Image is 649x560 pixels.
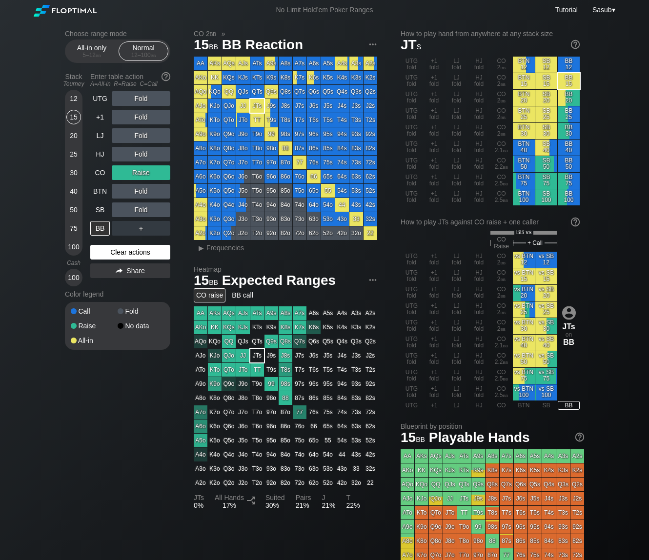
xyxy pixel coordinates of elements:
div: Q9s [264,85,278,99]
div: BTN 25 [513,106,535,122]
div: J2s [364,99,377,113]
div: +1 fold [423,90,445,106]
div: K7o [208,156,222,169]
div: 87o [279,156,292,169]
div: JJ [236,99,250,113]
div: Fold [112,110,170,124]
div: 76o [293,170,306,183]
div: All-in only [69,42,114,60]
div: HJ fold [468,90,490,106]
div: +1 fold [423,57,445,73]
div: 96o [264,170,278,183]
div: 87s [293,141,306,155]
div: CO 2.5 [490,189,512,205]
div: J4s [335,99,349,113]
div: 88 [279,141,292,155]
div: ATs [250,57,264,70]
div: 98s [279,127,292,141]
div: T4o [250,198,264,212]
div: SB 100 [535,189,557,205]
div: 77 [293,156,306,169]
span: CO 2 [192,29,218,38]
div: +1 fold [423,106,445,122]
div: 53o [321,212,335,226]
div: AJo [194,99,207,113]
div: 54s [335,184,349,198]
div: J4o [236,198,250,212]
div: T6o [250,170,264,183]
div: 53s [349,184,363,198]
div: 75s [321,156,335,169]
div: J7o [236,156,250,169]
div: LJ fold [446,123,467,139]
span: bb [501,97,506,104]
div: T8o [250,141,264,155]
div: SB 25 [535,106,557,122]
div: J6s [307,99,321,113]
div: K4s [335,71,349,84]
div: 63o [307,212,321,226]
div: LJ fold [446,156,467,172]
div: A3o [194,212,207,226]
div: AKs [208,57,222,70]
div: 42s [364,198,377,212]
div: UTG fold [401,140,423,156]
div: Q4o [222,198,236,212]
div: AQo [194,85,207,99]
div: 74s [335,156,349,169]
div: J9s [264,99,278,113]
div: A9o [194,127,207,141]
div: 65s [321,170,335,183]
div: HJ fold [468,173,490,189]
div: J9o [236,127,250,141]
span: » [216,30,230,38]
div: UTG fold [401,90,423,106]
div: Fold [112,147,170,161]
div: K6s [307,71,321,84]
div: A5o [194,184,207,198]
div: 83s [349,141,363,155]
div: QJo [222,99,236,113]
img: help.32db89a4.svg [574,432,585,442]
div: K9s [264,71,278,84]
div: K2s [364,71,377,84]
div: 96s [307,127,321,141]
div: Q8s [279,85,292,99]
div: Tourney [61,80,86,87]
div: 75 [66,221,81,236]
div: 85s [321,141,335,155]
div: 64s [335,170,349,183]
div: 94o [264,198,278,212]
div: 55 [321,184,335,198]
div: ▾ [590,4,616,15]
div: K4o [208,198,222,212]
div: CO 2.1 [490,140,512,156]
img: help.32db89a4.svg [161,71,171,82]
div: BB 100 [558,189,580,205]
div: BTN 20 [513,90,535,106]
div: BTN 100 [513,189,535,205]
div: +1 fold [423,140,445,156]
div: 76s [307,156,321,169]
div: 54o [321,198,335,212]
div: QTs [250,85,264,99]
div: A7o [194,156,207,169]
div: A6s [307,57,321,70]
h2: Choose range mode [65,30,170,38]
div: KK [208,71,222,84]
div: Fold [112,184,170,199]
div: T7s [293,113,306,127]
div: LJ fold [446,106,467,122]
div: 43s [349,198,363,212]
span: 15 [192,38,220,54]
span: bb [96,52,101,59]
span: Sasub [592,6,612,14]
div: SB 75 [535,173,557,189]
div: No Limit Hold’em Poker Ranges [261,6,387,16]
div: 73o [293,212,306,226]
div: T2s [364,113,377,127]
div: TT [250,113,264,127]
div: 62s [364,170,377,183]
div: T9o [250,127,264,141]
div: 73s [349,156,363,169]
